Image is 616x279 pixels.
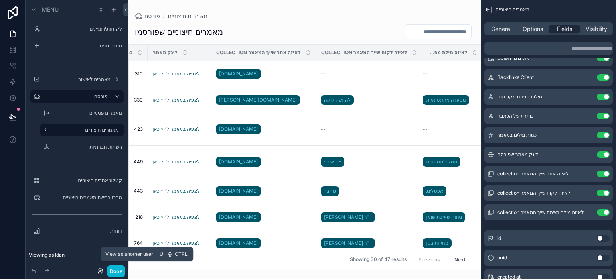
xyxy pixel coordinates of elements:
[152,126,200,132] a: לצפיה במאמר לחץ כאן
[152,214,200,220] a: לצפיה במאמר לחץ כאן
[219,159,258,165] span: [DOMAIN_NAME]
[496,6,529,13] span: מאמרים חיצוניים
[491,25,511,33] span: General
[107,265,125,277] button: Done
[153,49,177,56] span: לינק מאמר
[497,235,501,242] span: id
[423,95,469,105] a: מסעדה ארגנטינאית
[321,49,407,56] span: לאיזה לקוח שייך המאמר collection
[321,238,375,248] a: ד"ר [PERSON_NAME]
[216,69,261,79] a: [DOMAIN_NAME]
[219,97,297,103] span: [PERSON_NAME][DOMAIN_NAME]
[324,188,336,194] span: גרייבר
[43,194,122,201] label: מרכז רכישת מאמרים חיצוניים
[53,144,122,150] label: רשתות חברתיות
[135,12,160,20] a: פורסם
[423,186,446,196] a: אפטלינג
[219,71,258,77] span: [DOMAIN_NAME]
[350,257,407,263] span: Showing 30 of 47 results
[152,159,200,165] a: לצפיה במאמר לחץ כאן
[43,26,122,32] label: לקוחות\דומיינים
[321,212,375,222] a: ד"ר [PERSON_NAME]
[135,26,223,37] h1: מאמרים חיצוניים שפורסמו
[426,214,462,220] span: ניתוח שאיבת שומן
[29,252,65,258] span: Viewing as Idan
[42,6,59,14] span: Menu
[43,228,122,234] label: דוחות
[152,97,200,103] a: לצפיה במאמר לחץ כאן
[324,240,372,246] span: ד"ר [PERSON_NAME]
[497,171,569,177] span: לאיזה אתר שייך המאמר collection
[43,177,122,184] label: קטלוג אתרים חיצוניים
[497,55,530,61] span: מתי נוצר הפוסט
[216,212,261,222] a: [DOMAIN_NAME]
[53,127,119,133] label: מאמרים חיצוניים
[321,157,345,167] a: צח אורני
[497,74,534,81] span: Backlinks Client
[43,93,107,100] label: פורסם
[586,25,607,33] span: Visibility
[219,126,258,132] span: [DOMAIN_NAME]
[144,12,160,20] span: פורסם
[219,240,258,246] span: [DOMAIN_NAME]
[321,71,326,77] span: --
[219,188,258,194] span: [DOMAIN_NAME]
[43,76,111,83] label: מאמרים לאישור
[497,190,570,196] span: לאיזה לקוח שייך המאמר collection
[174,250,188,258] span: Ctrl
[497,255,507,261] span: uuid
[324,159,342,165] span: צח אורני
[216,49,300,56] span: לאיזה אתר שייך המאמר collection
[216,186,261,196] a: [DOMAIN_NAME]
[426,188,443,194] span: אפטלינג
[428,49,467,56] span: לאיזה מילת מפתח שייך המאמר collection
[423,212,465,222] a: ניתוח שאיבת שומן
[158,251,164,257] span: U
[321,126,326,132] span: --
[216,95,300,105] a: [PERSON_NAME][DOMAIN_NAME]
[423,126,428,132] span: --
[216,238,261,248] a: [DOMAIN_NAME]
[216,157,261,167] a: [DOMAIN_NAME]
[168,12,207,20] a: מאמרים חיצוניים
[219,214,258,220] span: [DOMAIN_NAME]
[216,124,261,134] a: [DOMAIN_NAME]
[321,95,354,105] a: לה וקה לוקה
[321,186,340,196] a: גרייבר
[523,25,543,33] span: Options
[423,157,460,167] a: משקל משטחים
[53,110,122,116] label: מאמרים פנימיים
[497,132,537,138] span: כמות מילים במאמר
[105,251,153,257] span: View as another user
[449,253,471,266] button: Next
[426,97,466,103] span: מסעדה ארגנטינאית
[152,71,200,77] a: לצפיה במאמר לחץ כאן
[152,188,200,194] a: לצפיה במאמר לחץ כאן
[497,94,542,100] span: מילות מפתח מקודמות
[426,159,457,165] span: משקל משטחים
[497,209,584,216] span: לאיזה מילת מפתח שייך המאמר collection
[497,113,533,119] span: כותרת של הכתבה
[426,240,448,246] span: מתיחת בטן
[43,43,122,49] label: מילות מפתח
[497,151,538,158] span: לינק מאמר שפורסם
[423,71,428,77] span: --
[423,238,451,248] a: מתיחת בטן
[557,25,572,33] span: Fields
[324,214,372,220] span: ד"ר [PERSON_NAME]
[152,240,200,246] a: לצפיה במאמר לחץ כאן
[324,97,351,103] span: לה וקה לוקה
